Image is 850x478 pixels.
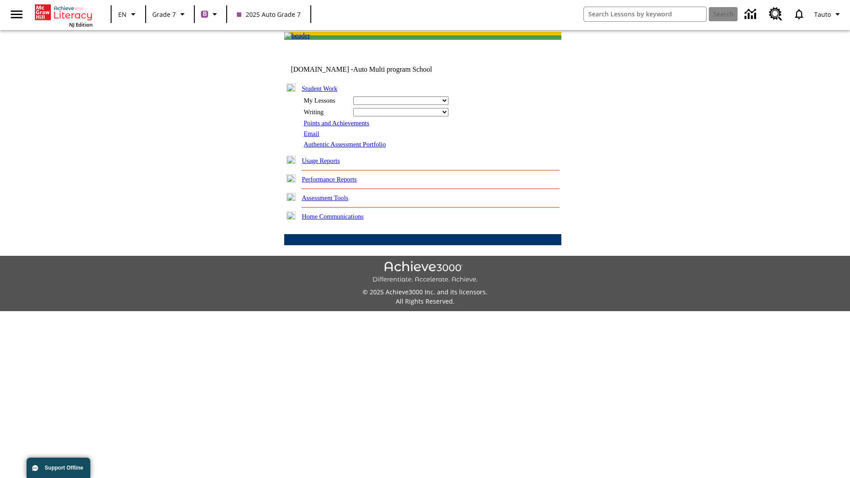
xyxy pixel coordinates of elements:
[45,465,83,471] span: Support Offline
[69,21,93,28] span: NJ Edition
[811,6,846,22] button: Profile/Settings
[353,66,432,73] nobr: Auto Multi program School
[304,108,348,116] div: Writing
[584,7,706,21] input: search field
[304,97,348,104] div: My Lessons
[739,2,764,27] a: Data Center
[118,10,127,19] span: EN
[27,458,90,478] button: Support Offline
[372,261,478,284] img: Achieve3000 Differentiate Accelerate Achieve
[35,3,93,28] div: Home
[284,32,310,40] img: header
[152,10,176,19] span: Grade 7
[237,10,301,19] span: 2025 Auto Grade 7
[286,156,296,164] img: plus.gif
[302,176,357,183] a: Performance Reports
[286,193,296,201] img: plus.gif
[302,85,337,92] a: Student Work
[286,84,296,92] img: minus.gif
[286,174,296,182] img: plus.gif
[304,130,319,137] a: Email
[304,119,369,127] a: Points and Achievements
[814,10,831,19] span: Tauto
[302,194,348,201] a: Assessment Tools
[149,6,191,22] button: Grade: Grade 7, Select a grade
[286,212,296,220] img: plus.gif
[4,1,30,27] button: Open side menu
[302,213,364,220] a: Home Communications
[291,66,454,73] td: [DOMAIN_NAME] -
[764,2,788,26] a: Resource Center, Will open in new tab
[114,6,143,22] button: Language: EN, Select a language
[788,3,811,26] a: Notifications
[197,6,224,22] button: Boost Class color is purple. Change class color
[203,8,207,19] span: B
[304,141,386,148] a: Authentic Assessment Portfolio
[302,157,340,164] a: Usage Reports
